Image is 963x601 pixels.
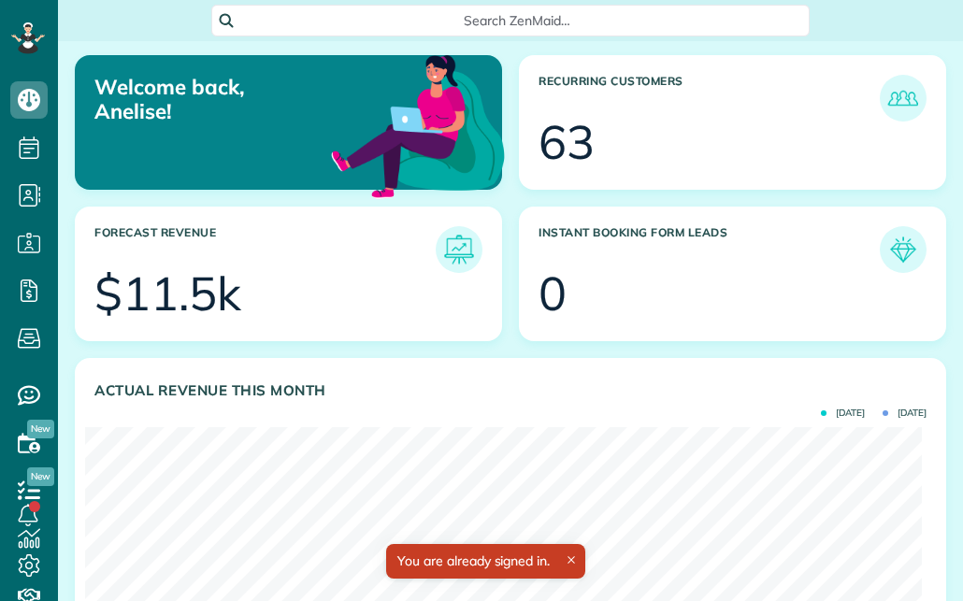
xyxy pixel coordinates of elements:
h3: Actual Revenue this month [94,382,927,399]
img: icon_form_leads-04211a6a04a5b2264e4ee56bc0799ec3eb69b7e499cbb523a139df1d13a81ae0.png [884,231,922,268]
span: [DATE] [821,408,865,418]
h3: Forecast Revenue [94,226,436,273]
img: dashboard_welcome-42a62b7d889689a78055ac9021e634bf52bae3f8056760290aed330b23ab8690.png [327,34,509,215]
div: $11.5k [94,270,241,317]
span: [DATE] [883,408,927,418]
div: You are already signed in. [386,544,585,579]
div: 0 [539,270,567,317]
span: New [27,467,54,486]
img: icon_recurring_customers-cf858462ba22bcd05b5a5880d41d6543d210077de5bb9ebc9590e49fd87d84ed.png [884,79,922,117]
p: Welcome back, Anelise! [94,75,367,124]
h3: Instant Booking Form Leads [539,226,880,273]
span: New [27,420,54,438]
div: 63 [539,119,595,165]
h3: Recurring Customers [539,75,880,122]
img: icon_forecast_revenue-8c13a41c7ed35a8dcfafea3cbb826a0462acb37728057bba2d056411b612bbbe.png [440,231,478,268]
